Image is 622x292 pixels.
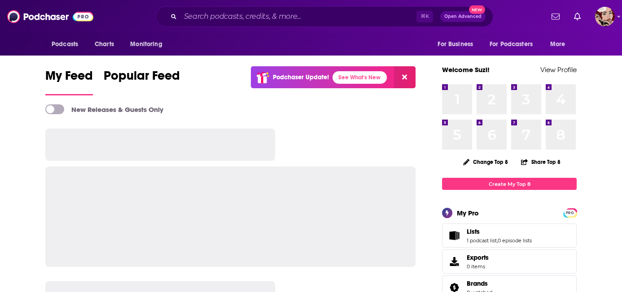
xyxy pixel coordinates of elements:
button: Show profile menu [595,7,615,26]
a: Welcome Suzi! [442,65,490,74]
span: Monitoring [130,38,162,51]
a: Lists [445,229,463,242]
a: My Feed [45,68,93,95]
span: Exports [467,253,489,262]
span: Open Advanced [444,14,482,19]
span: Charts [95,38,114,51]
span: ⌘ K [416,11,433,22]
span: New [469,5,485,14]
span: Exports [445,255,463,268]
input: Search podcasts, credits, & more... [180,9,416,24]
a: See What's New [333,71,387,84]
a: New Releases & Guests Only [45,104,163,114]
a: PRO [565,209,575,216]
img: Podchaser - Follow, Share and Rate Podcasts [7,8,93,25]
button: open menu [124,36,174,53]
span: More [550,38,565,51]
span: For Business [438,38,473,51]
button: Change Top 8 [458,156,513,167]
span: , [497,237,498,244]
a: Exports [442,249,577,274]
span: Lists [467,228,480,236]
button: open menu [431,36,484,53]
a: Show notifications dropdown [570,9,584,24]
span: Podcasts [52,38,78,51]
span: My Feed [45,68,93,89]
button: Share Top 8 [521,153,561,171]
a: Show notifications dropdown [548,9,563,24]
div: My Pro [457,209,479,217]
span: PRO [565,210,575,216]
span: For Podcasters [490,38,533,51]
span: Logged in as NBM-Suzi [595,7,615,26]
button: Open AdvancedNew [440,11,486,22]
span: 0 items [467,263,489,270]
button: open menu [45,36,90,53]
div: Search podcasts, credits, & more... [156,6,493,27]
a: Charts [89,36,119,53]
span: Brands [467,279,488,288]
button: open menu [544,36,577,53]
a: 1 podcast list [467,237,497,244]
span: Popular Feed [104,68,180,89]
a: 0 episode lists [498,237,532,244]
a: Popular Feed [104,68,180,95]
a: Brands [467,279,492,288]
span: Lists [442,223,577,248]
p: Podchaser Update! [273,73,329,81]
a: Lists [467,228,532,236]
button: open menu [484,36,546,53]
a: Create My Top 8 [442,178,577,190]
img: User Profile [595,7,615,26]
a: View Profile [540,65,577,74]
